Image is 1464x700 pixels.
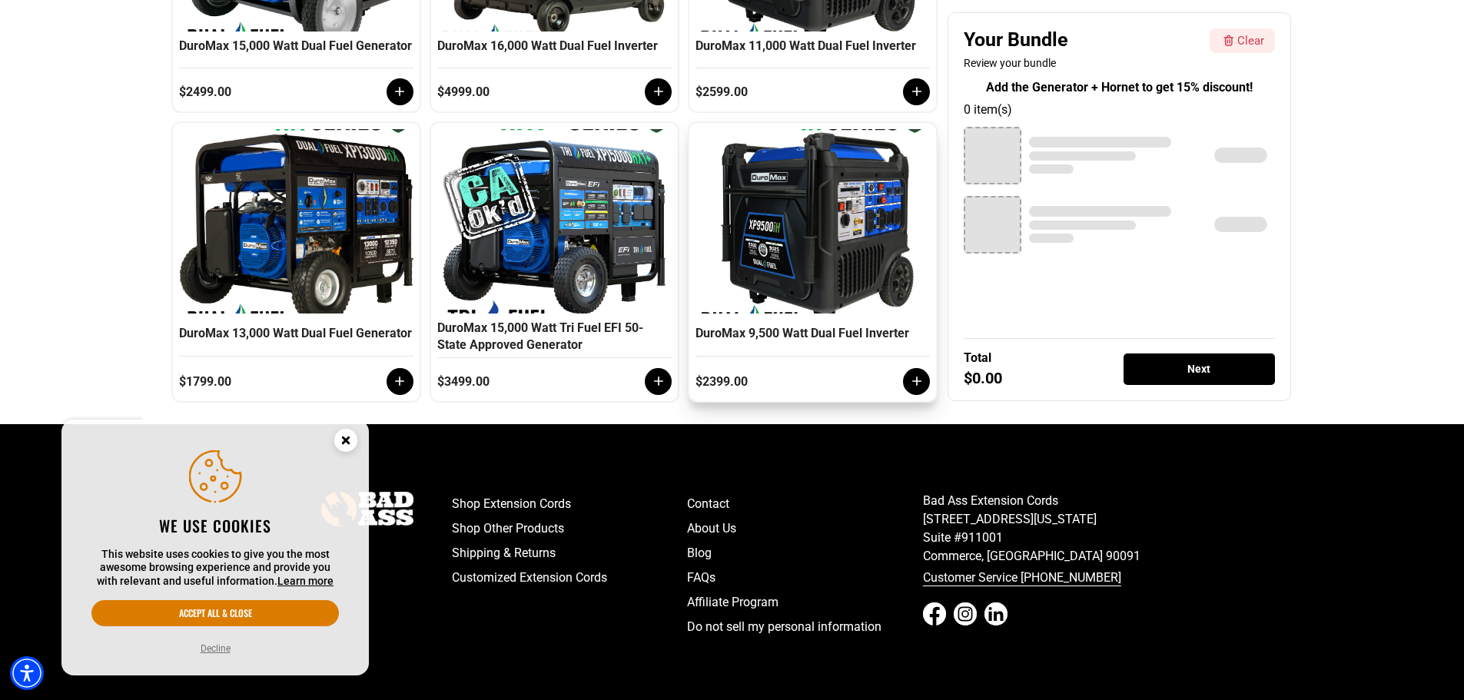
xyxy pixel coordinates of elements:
div: $2599.00 [695,85,834,99]
div: DuroMax 11,000 Watt Dual Fuel Inverter [695,38,930,68]
div: 0 item(s) [964,101,1275,119]
aside: Cookie Consent [61,420,369,676]
a: Shipping & Returns [452,541,688,566]
button: Close this option [323,420,369,466]
a: Affiliate Program [687,590,923,615]
div: $3499.00 [437,374,576,389]
div: DuroMax 9,500 Watt Dual Fuel Inverter [695,325,930,357]
a: Customized Extension Cords [452,566,688,590]
a: Blog [687,541,923,566]
p: Bad Ass Extension Cords [STREET_ADDRESS][US_STATE] Suite #911001 Commerce, [GEOGRAPHIC_DATA] 90091 [923,492,1159,566]
a: Shop Other Products [452,516,688,541]
div: $4999.00 [437,85,576,99]
div: Clear [1237,32,1264,50]
div: DuroMax 13,000 Watt Dual Fuel Generator [179,325,413,357]
a: This website uses cookies to give you the most awesome browsing experience and provide you with r... [277,575,334,587]
a: LinkedIn - open in a new tab [984,602,1008,625]
div: $0.00 [964,371,1002,385]
a: Facebook - open in a new tab [923,602,946,625]
div: Next [1124,353,1276,385]
button: Decline [201,642,231,655]
div: DuroMax 16,000 Watt Dual Fuel Inverter [437,38,672,68]
div: $2399.00 [695,374,834,389]
div: DuroMax 15,000 Watt Dual Fuel Generator [179,38,413,68]
a: Do not sell my personal information [687,615,923,639]
a: Contact [687,492,923,516]
div: $1799.00 [179,374,317,389]
a: FAQs [687,566,923,590]
div: Add the Generator + Hornet to get 15% discount! [986,78,1253,97]
div: Accessibility Menu [10,656,44,690]
a: call 833-674-1699 [923,566,1159,590]
a: About Us [687,516,923,541]
button: Accept all & close [91,600,339,626]
div: Your Bundle [964,28,1203,51]
div: DuroMax 15,000 Watt Tri Fuel EFI 50-State Approved Generator [437,320,672,358]
div: $2499.00 [179,85,317,99]
a: Instagram - open in a new tab [954,602,977,625]
h2: We use cookies [91,516,339,536]
div: Total [964,350,991,365]
a: Shop Extension Cords [452,492,688,516]
p: This website uses cookies to give you the most awesome browsing experience and provide you with r... [91,548,339,589]
div: Review your bundle [964,55,1203,71]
